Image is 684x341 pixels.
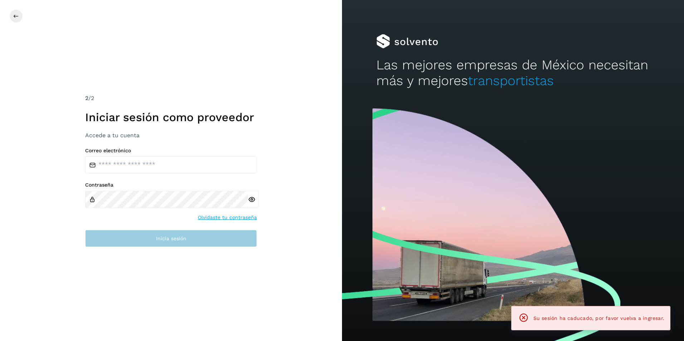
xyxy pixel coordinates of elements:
[468,73,554,88] span: transportistas
[376,57,650,89] h2: Las mejores empresas de México necesitan más y mejores
[85,94,257,103] div: /2
[85,182,257,188] label: Contraseña
[533,315,664,321] span: Su sesión ha caducado, por favor vuelva a ingresar.
[85,132,257,139] h3: Accede a tu cuenta
[85,110,257,124] h1: Iniciar sesión como proveedor
[85,148,257,154] label: Correo electrónico
[156,236,186,241] span: Inicia sesión
[198,214,257,221] a: Olvidaste tu contraseña
[85,95,88,102] span: 2
[85,230,257,247] button: Inicia sesión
